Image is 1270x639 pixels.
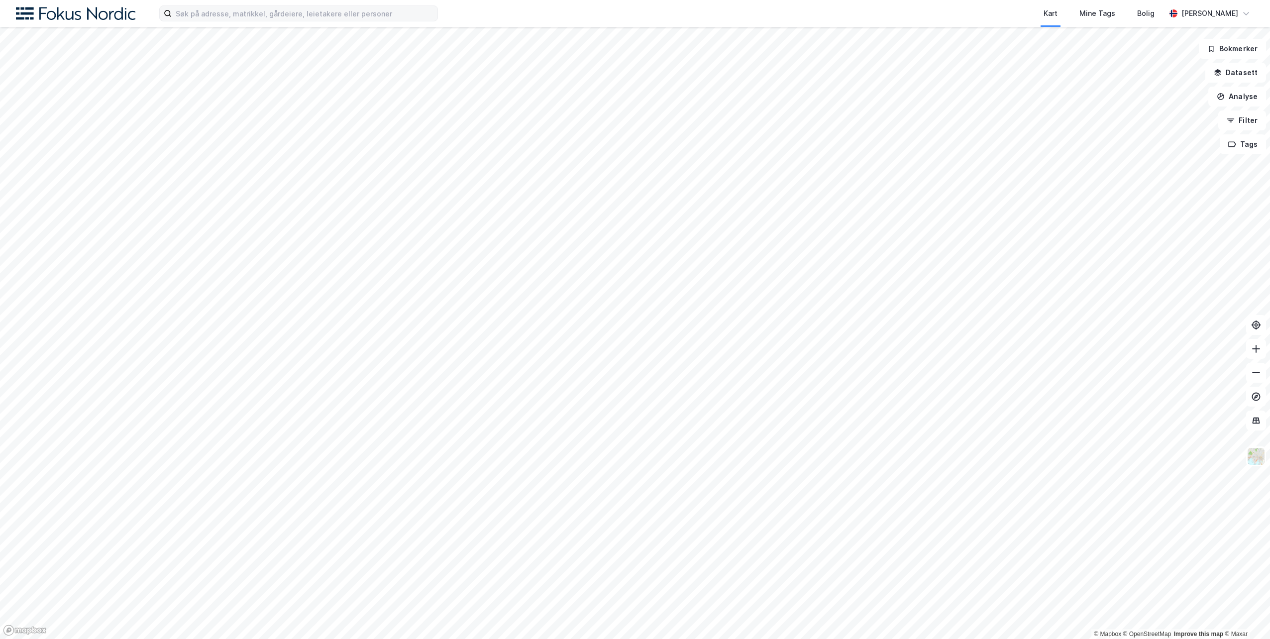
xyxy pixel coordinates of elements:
[1220,134,1266,154] button: Tags
[1199,39,1266,59] button: Bokmerker
[3,625,47,636] a: Mapbox homepage
[1205,63,1266,83] button: Datasett
[1220,591,1270,639] div: Kontrollprogram for chat
[1079,7,1115,19] div: Mine Tags
[1044,7,1058,19] div: Kart
[16,7,135,20] img: fokus-nordic-logo.8a93422641609758e4ac.png
[1181,7,1238,19] div: [PERSON_NAME]
[1218,110,1266,130] button: Filter
[1220,591,1270,639] iframe: Chat Widget
[1174,631,1223,638] a: Improve this map
[1094,631,1121,638] a: Mapbox
[1208,87,1266,106] button: Analyse
[172,6,437,21] input: Søk på adresse, matrikkel, gårdeiere, leietakere eller personer
[1123,631,1171,638] a: OpenStreetMap
[1137,7,1155,19] div: Bolig
[1247,447,1266,466] img: Z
